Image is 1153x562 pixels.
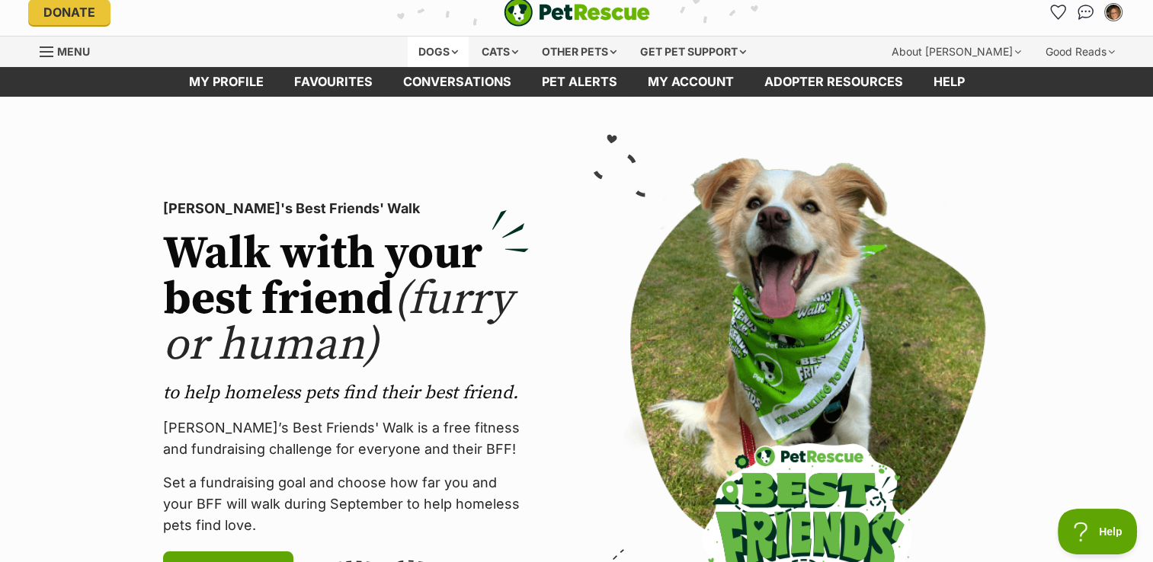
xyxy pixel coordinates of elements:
[174,67,279,97] a: My profile
[1106,5,1121,20] img: Donna Kavanagh profile pic
[527,67,633,97] a: Pet alerts
[408,37,469,67] div: Dogs
[1035,37,1126,67] div: Good Reads
[633,67,749,97] a: My account
[40,37,101,64] a: Menu
[57,45,90,58] span: Menu
[163,198,529,219] p: [PERSON_NAME]'s Best Friends' Walk
[163,472,529,536] p: Set a fundraising goal and choose how far you and your BFF will walk during September to help hom...
[163,381,529,405] p: to help homeless pets find their best friend.
[471,37,529,67] div: Cats
[388,67,527,97] a: conversations
[163,232,529,369] h2: Walk with your best friend
[1078,5,1094,20] img: chat-41dd97257d64d25036548639549fe6c8038ab92f7586957e7f3b1b290dea8141.svg
[163,271,513,374] span: (furry or human)
[918,67,980,97] a: Help
[531,37,627,67] div: Other pets
[279,67,388,97] a: Favourites
[1058,509,1138,554] iframe: Help Scout Beacon - Open
[163,417,529,460] p: [PERSON_NAME]’s Best Friends' Walk is a free fitness and fundraising challenge for everyone and t...
[881,37,1032,67] div: About [PERSON_NAME]
[629,37,757,67] div: Get pet support
[749,67,918,97] a: Adopter resources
